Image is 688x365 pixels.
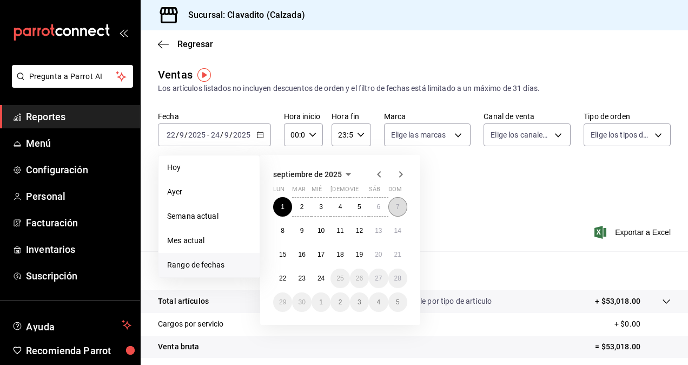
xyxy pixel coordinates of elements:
abbr: 10 de septiembre de 2025 [317,227,325,234]
abbr: 13 de septiembre de 2025 [375,227,382,234]
button: 1 de septiembre de 2025 [273,197,292,217]
button: 4 de septiembre de 2025 [330,197,349,217]
abbr: 24 de septiembre de 2025 [317,275,325,282]
button: 5 de septiembre de 2025 [350,197,369,217]
a: Pregunta a Parrot AI [8,79,133,90]
button: 11 de septiembre de 2025 [330,221,349,240]
button: Regresar [158,39,213,49]
abbr: miércoles [312,186,322,197]
abbr: 1 de septiembre de 2025 [281,203,285,211]
abbr: 27 de septiembre de 2025 [375,275,382,282]
button: 12 de septiembre de 2025 [350,221,369,240]
abbr: 3 de octubre de 2025 [358,298,361,306]
button: 7 de septiembre de 2025 [388,197,407,217]
button: 29 de septiembre de 2025 [273,292,292,312]
abbr: 26 de septiembre de 2025 [356,275,363,282]
button: 3 de octubre de 2025 [350,292,369,312]
button: 18 de septiembre de 2025 [330,245,349,264]
button: 25 de septiembre de 2025 [330,269,349,288]
label: Hora inicio [284,113,323,120]
button: 20 de septiembre de 2025 [369,245,388,264]
p: + $53,018.00 [595,296,640,307]
abbr: 11 de septiembre de 2025 [336,227,343,234]
abbr: 4 de octubre de 2025 [376,298,380,306]
span: Ayer [167,186,251,198]
span: septiembre de 2025 [273,170,342,179]
abbr: domingo [388,186,402,197]
button: 27 de septiembre de 2025 [369,269,388,288]
button: Exportar a Excel [597,226,671,239]
abbr: 5 de octubre de 2025 [396,298,400,306]
button: 30 de septiembre de 2025 [292,292,311,312]
label: Fecha [158,113,271,120]
span: Rango de fechas [167,259,251,271]
button: 13 de septiembre de 2025 [369,221,388,240]
button: 16 de septiembre de 2025 [292,245,311,264]
span: Elige los tipos de orden [591,129,651,140]
button: 2 de octubre de 2025 [330,292,349,312]
abbr: 3 de septiembre de 2025 [319,203,323,211]
p: Venta bruta [158,341,199,353]
button: 5 de octubre de 2025 [388,292,407,312]
span: Facturación [26,216,131,230]
p: Total artículos [158,296,209,307]
abbr: 12 de septiembre de 2025 [356,227,363,234]
abbr: 15 de septiembre de 2025 [279,251,286,258]
button: 8 de septiembre de 2025 [273,221,292,240]
h3: Sucursal: Clavadito (Calzada) [180,9,305,22]
abbr: 29 de septiembre de 2025 [279,298,286,306]
abbr: 1 de octubre de 2025 [319,298,323,306]
abbr: 16 de septiembre de 2025 [298,251,305,258]
div: Ventas [158,67,193,83]
label: Tipo de orden [584,113,671,120]
span: - [207,131,209,139]
abbr: 5 de septiembre de 2025 [358,203,361,211]
button: Pregunta a Parrot AI [12,65,133,88]
abbr: 8 de septiembre de 2025 [281,227,285,234]
abbr: 23 de septiembre de 2025 [298,275,305,282]
input: -- [179,131,184,139]
abbr: 2 de octubre de 2025 [339,298,342,306]
abbr: 2 de septiembre de 2025 [300,203,304,211]
span: Recomienda Parrot [26,343,131,358]
button: 24 de septiembre de 2025 [312,269,330,288]
div: Los artículos listados no incluyen descuentos de orden y el filtro de fechas está limitado a un m... [158,83,671,94]
button: septiembre de 2025 [273,168,355,181]
span: Reportes [26,109,131,124]
abbr: 21 de septiembre de 2025 [394,251,401,258]
abbr: 7 de septiembre de 2025 [396,203,400,211]
span: Ayuda [26,318,117,331]
span: Semana actual [167,211,251,222]
abbr: 9 de septiembre de 2025 [300,227,304,234]
abbr: jueves [330,186,394,197]
button: 3 de septiembre de 2025 [312,197,330,217]
input: ---- [233,131,251,139]
span: / [220,131,223,139]
p: = $53,018.00 [595,341,671,353]
button: 9 de septiembre de 2025 [292,221,311,240]
abbr: viernes [350,186,359,197]
button: 4 de octubre de 2025 [369,292,388,312]
img: Tooltip marker [197,68,211,82]
span: Hoy [167,162,251,173]
button: 21 de septiembre de 2025 [388,245,407,264]
abbr: 14 de septiembre de 2025 [394,227,401,234]
abbr: 28 de septiembre de 2025 [394,275,401,282]
span: Elige las marcas [391,129,446,140]
span: Inventarios [26,242,131,257]
button: 28 de septiembre de 2025 [388,269,407,288]
abbr: 18 de septiembre de 2025 [336,251,343,258]
button: open_drawer_menu [119,28,128,37]
button: 10 de septiembre de 2025 [312,221,330,240]
span: Elige los canales de venta [491,129,551,140]
abbr: 4 de septiembre de 2025 [339,203,342,211]
button: 1 de octubre de 2025 [312,292,330,312]
label: Marca [384,113,471,120]
button: 15 de septiembre de 2025 [273,245,292,264]
input: -- [166,131,176,139]
button: 14 de septiembre de 2025 [388,221,407,240]
span: / [176,131,179,139]
button: 22 de septiembre de 2025 [273,269,292,288]
abbr: 25 de septiembre de 2025 [336,275,343,282]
